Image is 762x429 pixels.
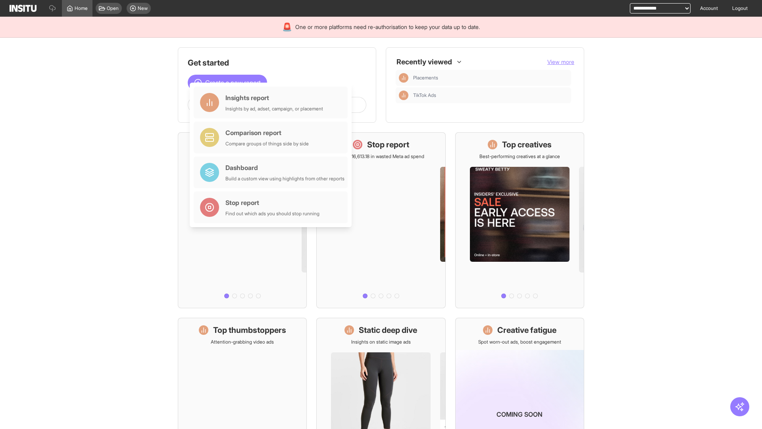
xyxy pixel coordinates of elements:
[225,176,344,182] div: Build a custom view using highlights from other reports
[178,132,307,308] a: What's live nowSee all active ads instantly
[455,132,584,308] a: Top creativesBest-performing creatives at a glance
[547,58,574,65] span: View more
[75,5,88,12] span: Home
[413,75,438,81] span: Placements
[316,132,445,308] a: Stop reportSave £16,613.18 in wasted Meta ad spend
[502,139,552,150] h1: Top creatives
[367,139,409,150] h1: Stop report
[479,153,560,160] p: Best-performing creatives at a glance
[413,92,436,99] span: TikTok Ads
[413,75,568,81] span: Placements
[225,141,309,147] div: Compare groups of things side by side
[351,339,411,345] p: Insights on static image ads
[213,325,286,336] h1: Top thumbstoppers
[188,57,366,68] h1: Get started
[399,91,408,100] div: Insights
[359,325,417,336] h1: Static deep dive
[225,211,319,217] div: Find out which ads you should stop running
[10,5,37,12] img: Logo
[138,5,148,12] span: New
[225,198,319,207] div: Stop report
[205,78,261,87] span: Create a new report
[188,75,267,91] button: Create a new report
[399,73,408,83] div: Insights
[282,21,292,33] div: 🚨
[225,128,309,137] div: Comparison report
[337,153,424,160] p: Save £16,613.18 in wasted Meta ad spend
[107,5,119,12] span: Open
[547,58,574,66] button: View more
[295,23,480,31] span: One or more platforms need re-authorisation to keep your data up to date.
[225,106,323,112] div: Insights by ad, adset, campaign, or placement
[211,339,274,345] p: Attention-grabbing video ads
[225,93,323,102] div: Insights report
[225,163,344,172] div: Dashboard
[413,92,568,99] span: TikTok Ads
